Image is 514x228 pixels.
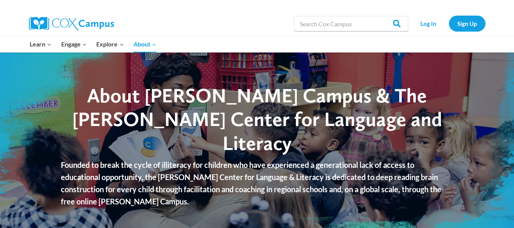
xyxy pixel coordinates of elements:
[61,39,87,49] span: Engage
[72,83,442,155] span: About [PERSON_NAME] Campus & The [PERSON_NAME] Center for Language and Literacy
[412,16,445,31] a: Log In
[61,159,453,207] p: Founded to break the cycle of illiteracy for children who have experienced a generational lack of...
[294,16,408,31] input: Search Cox Campus
[96,39,124,49] span: Explore
[134,39,156,49] span: About
[412,16,485,31] nav: Secondary Navigation
[449,16,485,31] a: Sign Up
[25,36,161,52] nav: Primary Navigation
[30,39,51,49] span: Learn
[29,17,114,30] img: Cox Campus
